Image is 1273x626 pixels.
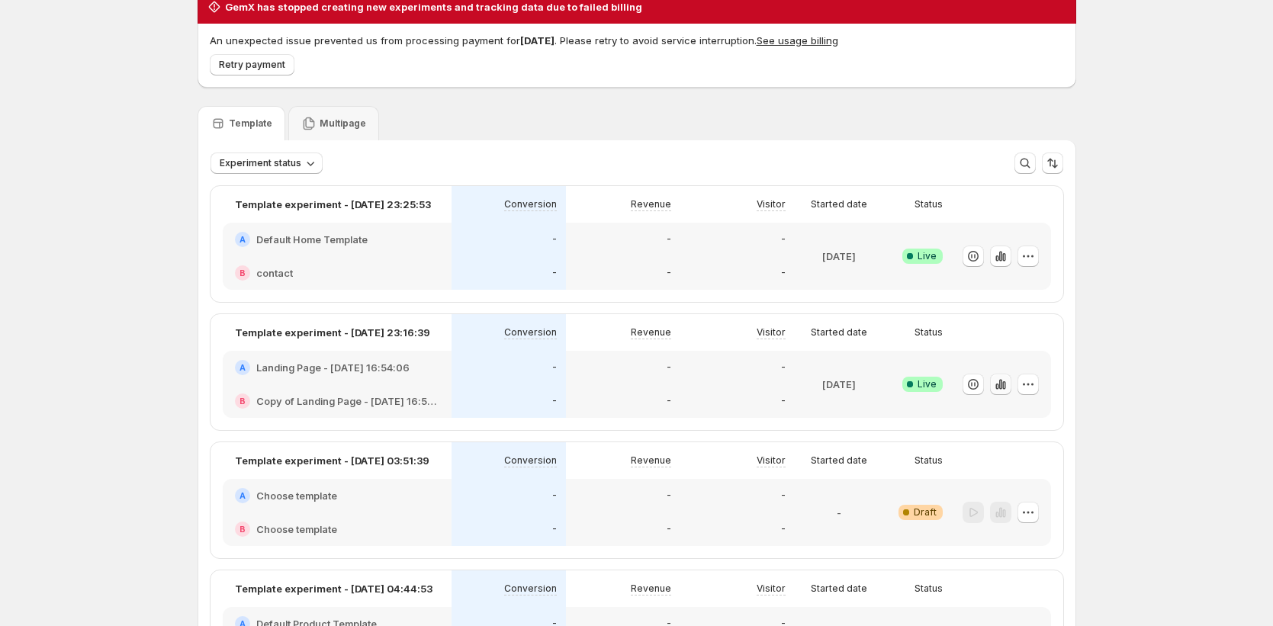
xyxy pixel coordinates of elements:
p: - [781,361,786,374]
p: Template experiment - [DATE] 23:16:39 [235,325,430,340]
p: - [837,505,841,520]
span: Live [918,378,937,390]
p: Status [915,454,943,467]
span: Experiment status [220,157,301,169]
p: Started date [811,198,867,210]
p: Revenue [631,326,671,339]
p: Conversion [504,583,557,595]
p: - [667,233,671,246]
p: Status [915,326,943,339]
p: - [552,267,557,279]
p: - [781,233,786,246]
span: Live [918,250,937,262]
button: See usage billing [757,34,838,47]
p: Visitor [757,198,786,210]
p: An unexpected issue prevented us from processing payment for . Please retry to avoid service inte... [210,33,1064,48]
h2: A [239,491,246,500]
p: Conversion [504,326,557,339]
h2: A [239,235,246,244]
button: Sort the results [1042,152,1063,174]
p: Status [915,583,943,595]
h2: B [239,268,246,278]
span: Draft [914,506,937,518]
p: Visitor [757,454,786,467]
p: Template experiment - [DATE] 03:51:39 [235,453,429,468]
h2: Choose template [256,488,337,503]
p: - [552,523,557,535]
button: Retry payment [210,54,294,75]
p: Revenue [631,454,671,467]
p: - [667,523,671,535]
p: Multipage [320,117,366,130]
h2: contact [256,265,293,281]
p: [DATE] [822,249,856,264]
p: - [781,490,786,502]
p: - [667,490,671,502]
h2: B [239,525,246,534]
p: Template [229,117,272,130]
p: Revenue [631,198,671,210]
p: Conversion [504,454,557,467]
button: Experiment status [211,152,323,174]
p: Template experiment - [DATE] 23:25:53 [235,197,431,212]
p: - [552,361,557,374]
p: - [781,395,786,407]
p: Visitor [757,326,786,339]
p: Started date [811,326,867,339]
p: - [667,361,671,374]
p: Conversion [504,198,557,210]
p: Status [915,198,943,210]
h2: B [239,396,246,406]
h2: Landing Page - [DATE] 16:54:06 [256,360,410,375]
span: [DATE] [520,34,555,47]
p: - [781,267,786,279]
p: Revenue [631,583,671,595]
p: - [667,267,671,279]
p: Template experiment - [DATE] 04:44:53 [235,581,432,596]
p: Started date [811,454,867,467]
p: - [552,233,557,246]
p: - [552,490,557,502]
p: - [552,395,557,407]
span: Retry payment [219,59,285,71]
p: Started date [811,583,867,595]
h2: A [239,363,246,372]
h2: Choose template [256,522,337,537]
p: [DATE] [822,377,856,392]
h2: Default Home Template [256,232,368,247]
p: - [781,523,786,535]
p: - [667,395,671,407]
h2: Copy of Landing Page - [DATE] 16:54:06 [256,393,439,409]
p: Visitor [757,583,786,595]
